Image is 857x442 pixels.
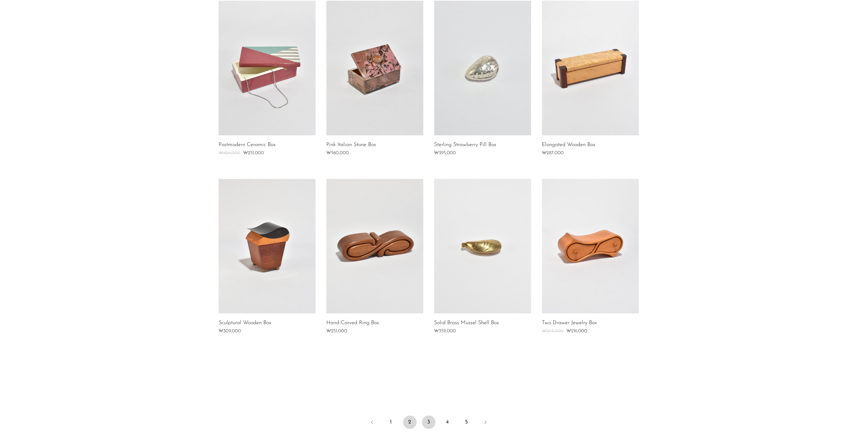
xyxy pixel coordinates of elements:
[434,320,499,326] a: Solid Brass Mussel Shell Box
[542,142,595,148] a: Elongated Wooden Box
[326,320,379,326] a: Hand-Carved Ring Box
[384,415,398,429] a: 1
[326,329,347,334] span: ₩251,000
[365,415,379,430] a: Previous
[479,415,492,430] a: Next
[219,320,271,326] a: Sculptural Wooden Box
[566,329,587,334] span: ₩216,000
[441,415,454,429] a: 4
[219,142,275,148] a: Postmodern Ceramic Box
[326,142,376,148] a: Pink Italian Stone Box
[434,150,456,156] span: ₩395,000
[219,150,240,156] span: ₩424,000
[434,142,496,148] a: Sterling Strawberry Pill Box
[542,150,564,156] span: ₩287,000
[434,329,456,334] span: ₩359,000
[219,329,241,334] span: ₩309,000
[460,415,473,429] a: 5
[542,320,597,326] a: Two Drawer Jewelry Box
[542,329,564,334] span: ₩273,000
[403,415,417,429] span: 2
[422,415,435,429] a: 3
[243,150,264,156] span: ₩251,000
[326,150,349,156] span: ₩560,000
